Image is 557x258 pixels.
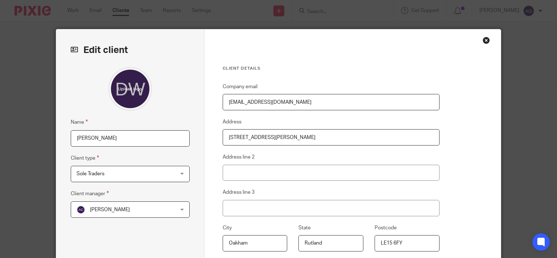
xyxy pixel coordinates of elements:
[77,205,85,214] img: svg%3E
[298,224,311,232] label: State
[483,37,490,44] div: Close this dialog window
[223,118,242,126] label: Address
[375,224,397,232] label: Postcode
[71,189,109,198] label: Client manager
[71,154,99,162] label: Client type
[71,44,190,56] h2: Edit client
[223,153,255,161] label: Address line 2
[223,66,440,71] h3: Client details
[223,224,232,232] label: City
[71,118,88,126] label: Name
[90,207,130,212] span: [PERSON_NAME]
[223,83,257,90] label: Company email
[77,171,104,176] span: Sole Traders
[223,189,255,196] label: Address line 3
